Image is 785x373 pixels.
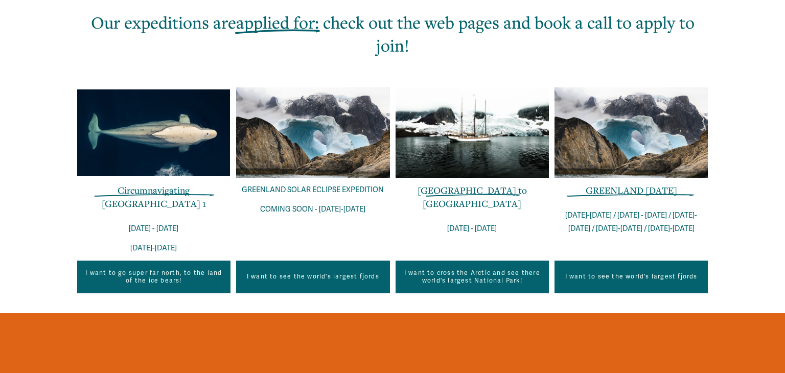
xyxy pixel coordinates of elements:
a: I want to go super far north, to the land of the ice bears! [77,261,230,293]
h2: Our expeditions are : check out the web pages and book a call to apply to join! [77,11,708,57]
p: [DATE] - [DATE] [77,222,230,236]
p: COMING SOON - [DATE]-[DATE] [236,203,389,216]
p: [DATE] - [DATE] [396,222,549,236]
p: GREENLAND SOLAR ECLIPSE EXPEDITION [236,183,389,197]
span: GREENLAND [DATE] [586,184,677,196]
a: I want to see the world's largest fjords [236,261,389,293]
p: [DATE]-[DATE] / [DATE] - [DATE] / [DATE]-[DATE] / [DATE]-[DATE] / [DATE]-[DATE] [555,209,708,236]
p: [DATE]-[DATE] [77,242,230,255]
span: applied for [236,11,315,33]
a: I want to cross the Arctic and see there world's largest National Park! [396,261,549,293]
a: Circumnavigating [GEOGRAPHIC_DATA] 1 [102,184,206,209]
a: [GEOGRAPHIC_DATA] to [GEOGRAPHIC_DATA] [418,184,527,209]
a: I want to see the world's largest fjords [555,261,708,293]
